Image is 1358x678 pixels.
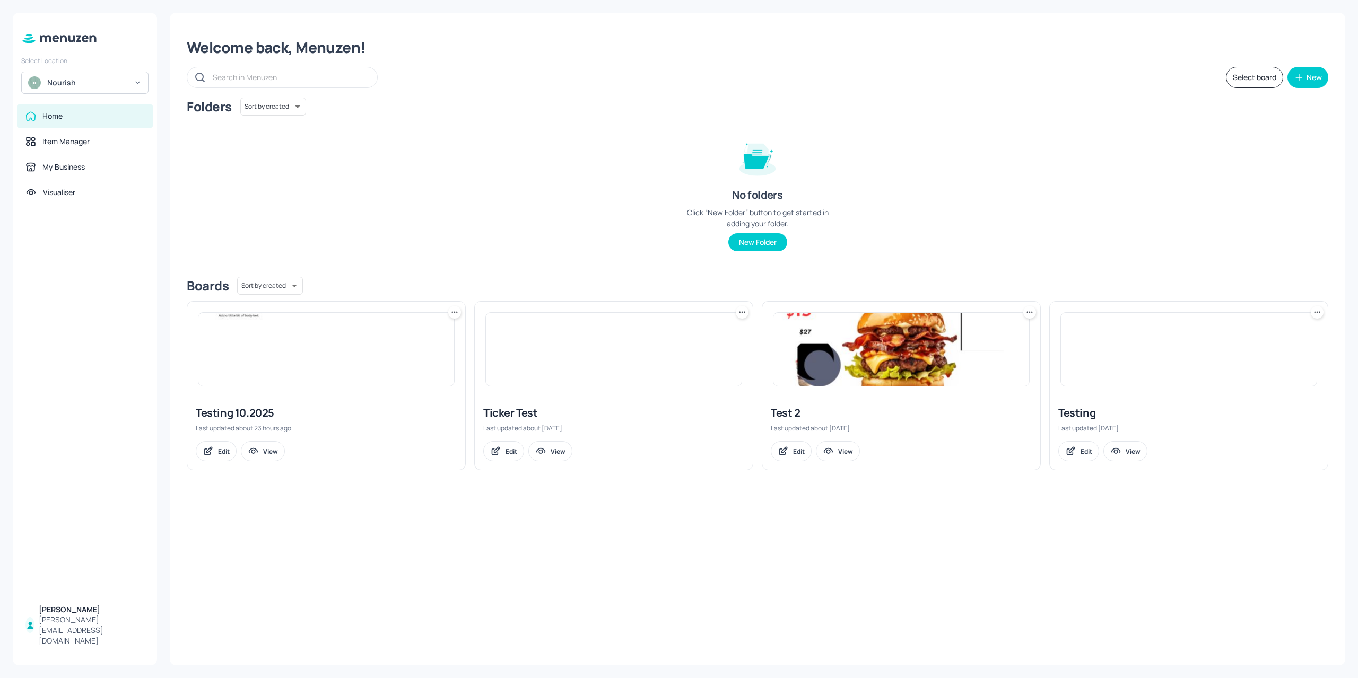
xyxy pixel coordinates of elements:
div: Last updated about [DATE]. [771,424,1032,433]
div: No folders [732,188,782,202]
img: avatar [28,76,41,89]
div: Visualiser [43,187,75,198]
div: Ticker Test [483,406,744,420]
div: [PERSON_NAME][EMAIL_ADDRESS][DOMAIN_NAME] [39,614,144,646]
img: 2025-09-10-1757466058640anmdh39ozx.jpeg [486,313,742,386]
div: Last updated about [DATE]. [483,424,744,433]
img: 2025-08-28-1756360889346ne0cf68lylg.jpeg [773,313,1029,386]
div: Test 2 [771,406,1032,420]
div: Item Manager [42,136,90,147]
div: View [263,447,278,456]
button: New [1287,67,1328,88]
div: Last updated [DATE]. [1058,424,1319,433]
div: Testing 10.2025 [196,406,457,420]
div: Boards [187,277,229,294]
img: 2025-04-11-174434764831964dnz7d1yun.jpeg [1061,313,1317,386]
div: Select Location [21,56,149,65]
div: New [1307,74,1322,81]
input: Search in Menuzen [213,69,367,85]
div: Edit [1081,447,1092,456]
img: folder-empty [731,130,784,183]
button: Select board [1226,67,1283,88]
div: My Business [42,162,85,172]
div: Click “New Folder” button to get started in adding your folder. [678,207,837,229]
div: View [1126,447,1141,456]
div: Last updated about 23 hours ago. [196,424,457,433]
button: New Folder [728,233,787,251]
div: Edit [793,447,805,456]
div: View [838,447,853,456]
div: Edit [506,447,517,456]
div: View [551,447,565,456]
div: Home [42,111,63,121]
div: [PERSON_NAME] [39,604,144,615]
div: Sort by created [240,96,306,117]
img: 2025-10-13-1760326216098pt9atgmpq7b.jpeg [198,313,454,386]
div: Edit [218,447,230,456]
div: Folders [187,98,232,115]
div: Testing [1058,406,1319,420]
div: Nourish [47,77,127,88]
div: Sort by created [237,275,303,296]
div: Welcome back, Menuzen! [187,38,1328,57]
